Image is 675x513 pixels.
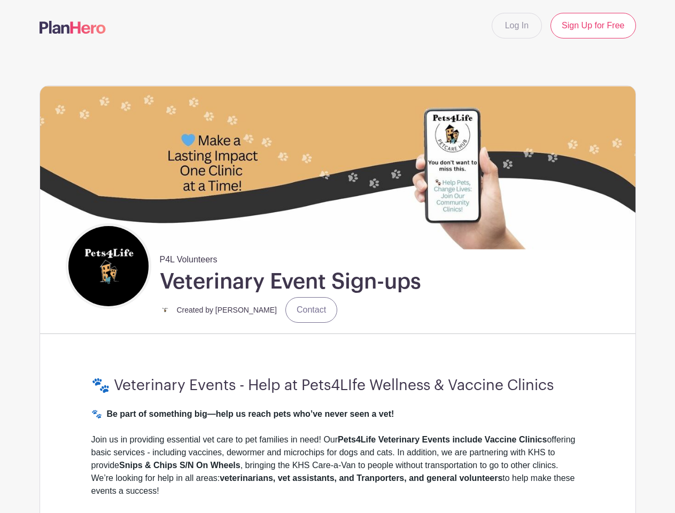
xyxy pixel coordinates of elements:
h3: 🐾 Veterinary Events - Help at Pets4LIfe Wellness & Vaccine Clinics [91,377,584,395]
small: Created by [PERSON_NAME] [177,306,277,314]
a: Contact [285,297,337,323]
h1: Veterinary Event Sign-ups [160,268,421,295]
a: Sign Up for Free [550,13,635,38]
img: small%20square%20logo.jpg [160,305,170,315]
strong: veterinarians, vet assistants, and Tranporters, and general volunteers [220,473,502,483]
img: logo-507f7623f17ff9eddc593b1ce0a138ce2505c220e1c5a4e2b4648c50719b7d32.svg [40,21,106,34]
div: Join us in providing essential vet care to pet families in need! Our offering basic services - in... [91,433,584,510]
strong: Snips & Chips S/N On Wheels [119,461,240,470]
strong: Pets4Life Veterinary Events include Vaccine Clinics [338,435,547,444]
strong: 🐾 Be part of something big—help us reach pets who’ve never seen a vet! [91,409,394,418]
a: Log In [492,13,542,38]
span: P4L Volunteers [160,249,218,266]
img: square%20black%20logo%20FB%20profile.jpg [68,226,149,306]
img: 40210%20Zip%20(5).jpg [40,86,635,249]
